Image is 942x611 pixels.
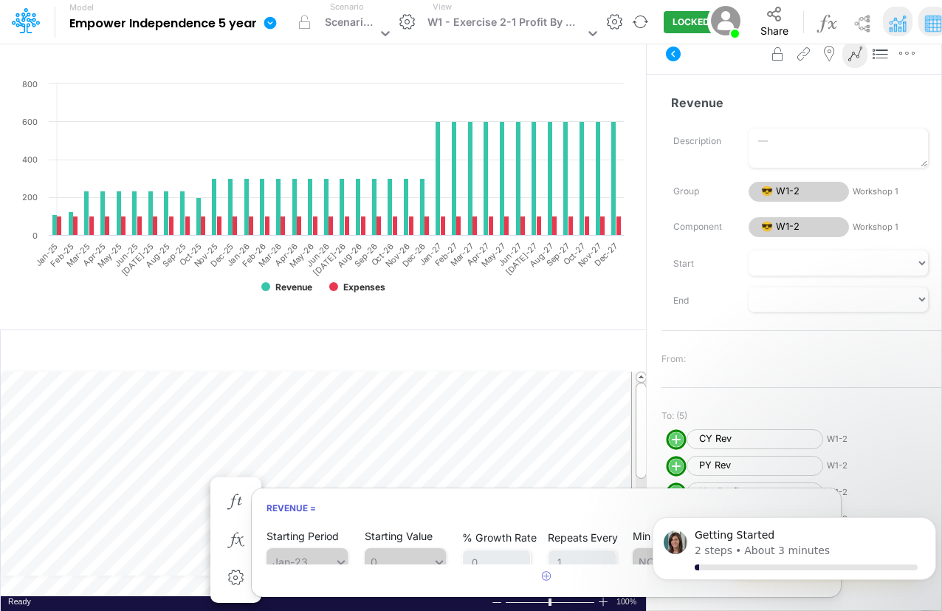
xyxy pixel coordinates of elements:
[312,241,348,277] text: [DATE]-26
[548,531,618,544] label: Repeats Every
[853,185,928,198] span: Workshop 1
[256,241,283,268] text: Mar-26
[214,24,244,53] img: Profile image for Carissa
[22,79,38,89] text: 800
[86,498,137,508] span: Messages
[30,275,121,290] div: Getting Started
[95,241,124,270] text: May-25
[49,241,76,268] text: Feb-25
[647,500,942,604] iframe: Intercom notifications message
[505,596,597,607] div: Zoom
[8,596,31,607] div: In Ready mode
[148,461,221,520] button: Help
[661,352,686,366] span: From:
[69,3,94,13] label: Model
[633,530,680,542] label: Min Value
[749,217,849,237] span: 😎 W1-2
[8,597,31,606] span: Ready
[13,337,325,367] input: Type a title here
[267,530,339,542] label: Starting Period
[369,241,396,267] text: Oct-26
[352,241,379,268] text: Sep-26
[30,328,90,340] span: First step :
[664,11,718,33] button: LOCKED
[30,227,247,242] div: We will reply as soon as we can
[15,262,281,354] div: Getting Started2 steps•About 3 minutesFirst step:Create your first model
[662,289,738,313] label: End
[597,596,609,607] div: Zoom In
[448,241,475,268] text: Mar-27
[592,241,619,268] text: Dec-27
[69,16,257,31] b: Empower Independence 5 year
[173,498,196,508] span: Help
[90,327,210,341] div: Create your first model
[576,241,603,268] text: Nov-27
[433,1,452,13] label: View
[330,1,364,13] label: Scenario
[662,129,738,153] label: Description
[30,437,247,452] div: Links
[687,456,823,476] span: PY Rev
[427,14,584,33] div: W1 - Exercise 2-1 Profit By Month
[112,241,140,268] text: Jun-25
[479,241,507,269] text: May-27
[662,215,738,239] label: Component
[120,241,156,277] text: [DATE]-25
[143,241,172,270] text: Aug-25
[20,498,53,508] span: Home
[22,154,38,165] text: 400
[15,199,281,255] div: Send us a messageWe will reply as soon as we can
[853,221,928,233] span: Workshop 1
[335,241,364,270] text: Aug-26
[221,461,295,520] button: Tasks
[21,403,274,431] div: 2.3 Changing Inputs & Outputs
[748,1,801,42] button: Share
[30,105,266,155] p: Hi [PERSON_NAME] 👋
[224,241,252,268] text: Jan-26
[30,290,68,306] p: 2 steps
[687,429,823,449] span: CY Rev
[240,241,267,268] text: Feb-26
[616,596,639,607] div: Zoom level
[30,211,247,227] div: Send us a message
[64,241,92,268] text: Mar-25
[707,2,744,39] img: User Image Icon
[304,241,331,268] text: Jun-26
[287,241,316,270] text: May-26
[254,24,281,50] div: Close
[81,241,109,268] text: Apr-25
[30,409,247,425] div: 2.3 Changing Inputs & Outputs
[30,28,114,52] img: logo
[30,375,120,391] span: Search for help
[666,456,687,477] svg: circle with outer border
[662,252,738,276] label: Start
[549,598,551,606] div: Zoom
[21,431,274,458] div: Links
[433,241,460,268] text: Feb-27
[383,241,411,269] text: Nov-26
[544,241,571,268] text: Sep-27
[244,498,272,508] span: Tasks
[252,496,841,522] h6: Revenue =
[661,409,687,423] span: To: (5)
[616,596,639,607] span: 100%
[208,241,235,268] text: Dec-25
[22,117,38,127] text: 600
[21,368,274,397] button: Search for help
[13,40,488,70] input: Type a title here
[177,241,204,267] text: Oct-25
[160,241,188,268] text: Sep-25
[192,241,220,269] text: Nov-25
[760,24,788,37] span: Share
[661,89,929,117] input: — Node name —
[503,241,540,277] text: [DATE]-27
[22,192,38,202] text: 200
[275,281,312,293] text: Revenue
[465,241,492,267] text: Apr-27
[32,231,38,241] text: 0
